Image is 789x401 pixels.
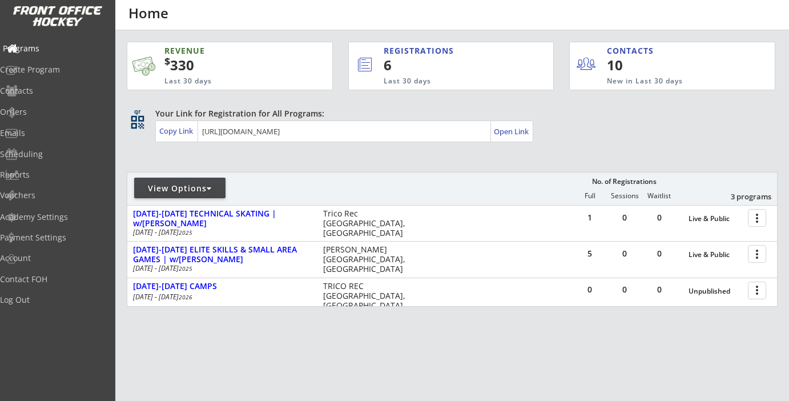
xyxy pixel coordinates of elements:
[689,287,742,295] div: Unpublished
[573,214,607,222] div: 1
[748,245,766,263] button: more_vert
[179,228,192,236] em: 2025
[323,282,413,310] div: TRICO REC [GEOGRAPHIC_DATA], [GEOGRAPHIC_DATA]
[712,191,771,202] div: 3 programs
[689,251,742,259] div: Live & Public
[573,250,607,258] div: 5
[607,192,642,200] div: Sessions
[642,250,677,258] div: 0
[164,45,281,57] div: REVENUE
[494,127,530,137] div: Open Link
[384,77,507,86] div: Last 30 days
[164,55,296,75] div: 330
[607,286,642,294] div: 0
[133,265,308,272] div: [DATE] - [DATE]
[642,192,676,200] div: Waitlist
[133,282,311,291] div: [DATE]-[DATE] CAMPS
[607,55,677,75] div: 10
[164,77,281,86] div: Last 30 days
[129,114,146,131] button: qr_code
[133,294,308,300] div: [DATE] - [DATE]
[607,214,642,222] div: 0
[164,54,170,68] sup: $
[494,123,530,139] a: Open Link
[607,77,722,86] div: New in Last 30 days
[179,264,192,272] em: 2025
[133,209,311,228] div: [DATE]-[DATE] TECHNICAL SKATING | w/[PERSON_NAME]
[3,45,106,53] div: Programs
[642,286,677,294] div: 0
[130,108,144,115] div: qr
[748,282,766,299] button: more_vert
[134,183,226,194] div: View Options
[642,214,677,222] div: 0
[155,108,742,119] div: Your Link for Registration for All Programs:
[748,209,766,227] button: more_vert
[384,55,516,75] div: 6
[384,45,504,57] div: REGISTRATIONS
[323,209,413,238] div: Trico Rec [GEOGRAPHIC_DATA], [GEOGRAPHIC_DATA]
[323,245,413,274] div: [PERSON_NAME] [GEOGRAPHIC_DATA], [GEOGRAPHIC_DATA]
[607,250,642,258] div: 0
[179,293,192,301] em: 2026
[589,178,659,186] div: No. of Registrations
[573,192,607,200] div: Full
[607,45,659,57] div: CONTACTS
[133,245,311,264] div: [DATE]-[DATE] ELITE SKILLS & SMALL AREA GAMES | w/[PERSON_NAME]
[689,215,742,223] div: Live & Public
[159,126,195,136] div: Copy Link
[573,286,607,294] div: 0
[133,229,308,236] div: [DATE] - [DATE]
